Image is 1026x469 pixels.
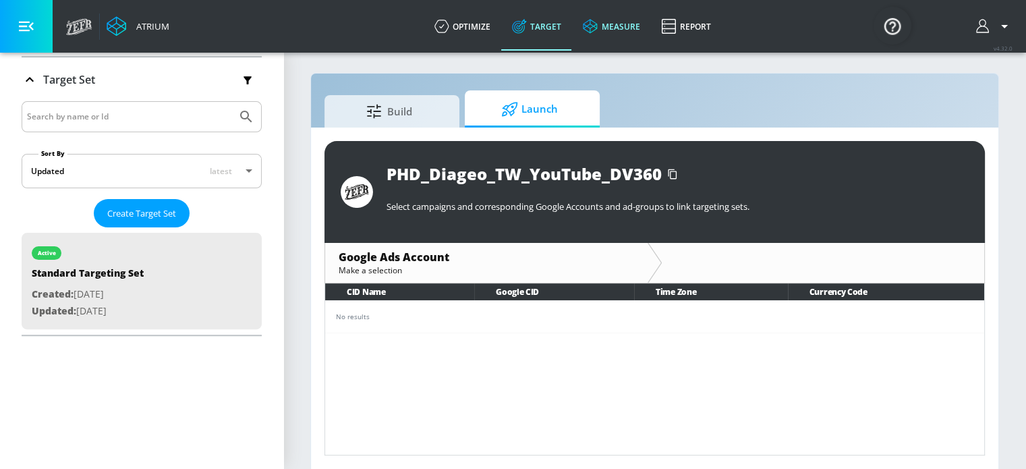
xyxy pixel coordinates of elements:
button: Create Target Set [94,199,190,228]
div: No results [336,312,973,322]
div: Make a selection [339,265,634,276]
span: Updated: [32,304,76,317]
div: Updated [31,165,64,177]
a: Report [650,2,721,51]
a: optimize [424,2,501,51]
div: Google Ads Account [339,250,634,265]
p: Target Set [43,72,95,87]
th: Google CID [474,283,634,300]
div: Target Set [22,57,262,102]
p: Select campaigns and corresponding Google Accounts and ad-groups to link targeting sets. [387,200,969,213]
div: activeStandard Targeting SetCreated:[DATE]Updated:[DATE] [22,233,262,329]
span: latest [210,165,232,177]
a: Atrium [107,16,169,36]
th: Time Zone [634,283,788,300]
span: Launch [478,93,581,126]
span: Create Target Set [107,206,176,221]
span: Created: [32,287,74,300]
span: v 4.32.0 [994,45,1013,52]
th: Currency Code [788,283,984,300]
th: CID Name [325,283,474,300]
div: PHD_Diageo_TW_YouTube_DV360 [387,163,662,185]
span: Build [338,95,440,128]
input: Search by name or Id [27,108,231,126]
div: Atrium [131,20,169,32]
div: Target Set [22,101,262,335]
label: Sort By [38,149,67,158]
a: measure [572,2,650,51]
p: [DATE] [32,303,144,320]
nav: list of Target Set [22,227,262,335]
button: Open Resource Center [874,7,911,45]
a: Target [501,2,572,51]
div: active [38,250,56,256]
div: Google Ads AccountMake a selection [325,243,648,283]
p: [DATE] [32,286,144,303]
div: Standard Targeting Set [32,267,144,286]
